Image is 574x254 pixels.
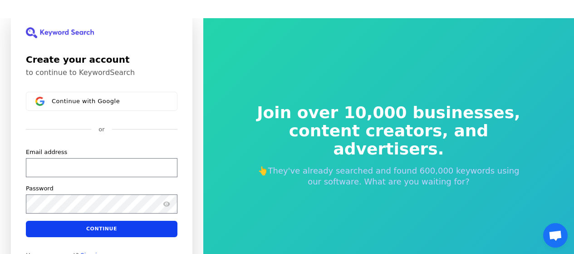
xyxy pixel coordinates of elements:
p: or [98,125,104,134]
img: Sign in with Google [35,97,44,106]
h1: Create your account [26,53,177,66]
span: Join over 10,000 businesses, [251,104,527,122]
button: Sign in with GoogleContinue with Google [26,92,177,111]
button: Show password [161,198,172,209]
img: KeywordSearch [26,27,94,38]
span: content creators, and advertisers. [251,122,527,158]
button: Continue [26,220,177,237]
a: Open chat [543,223,568,248]
span: Continue with Google [52,97,120,105]
p: to continue to KeywordSearch [26,68,177,77]
p: 👆They've already searched and found 600,000 keywords using our software. What are you waiting for? [251,165,527,187]
label: Password [26,184,54,192]
label: Email address [26,148,67,156]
